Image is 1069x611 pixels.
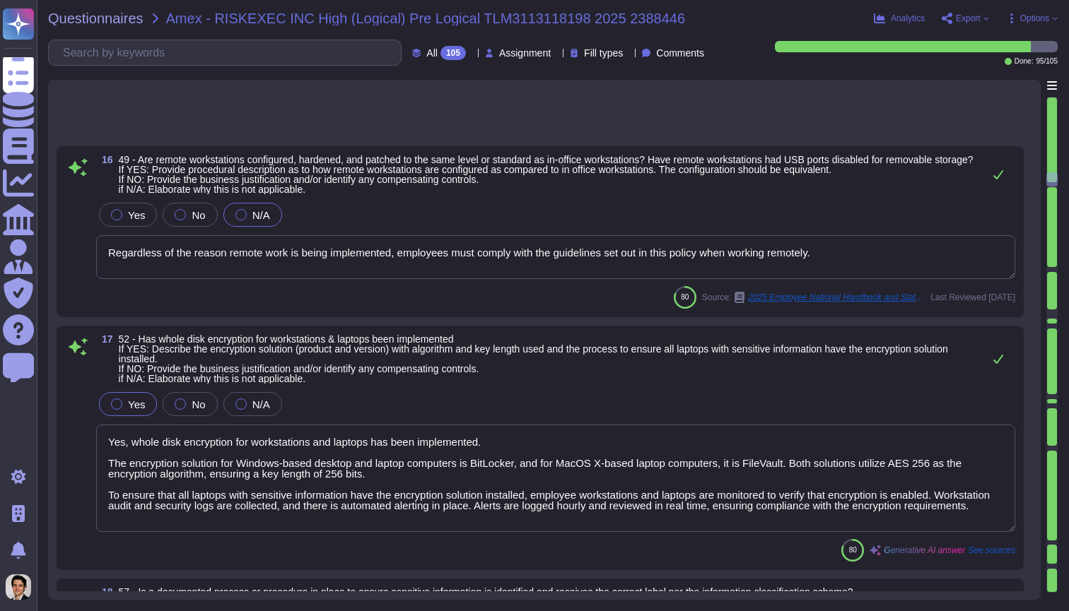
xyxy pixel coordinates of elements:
span: Yes [128,209,145,221]
span: 49 - Are remote workstations configured, hardened, and patched to the same level or standard as i... [119,154,974,195]
span: 52 - Has whole disk encryption for workstations & laptops been implemented If YES: Describe the e... [119,333,948,384]
span: Generative AI answer [884,546,965,554]
span: N/A [252,209,270,221]
span: Amex - RISKEXEC INC High (Logical) Pre Logical TLM3113118198 2025 2388446 [166,11,686,25]
span: No [192,209,205,221]
span: 18 [96,587,113,597]
span: Last Reviewed [DATE] [930,293,1015,302]
span: Done: [1015,58,1034,65]
textarea: Regardless of the reason remote work is being implemented, employees must comply with the guideli... [96,235,1015,279]
span: 95 / 105 [1036,58,1058,65]
span: N/A [252,398,270,410]
div: 105 [440,46,466,60]
span: 80 [849,546,857,554]
button: user [3,571,41,603]
input: Search by keywords [56,40,401,65]
span: No [192,398,205,410]
span: Comments [656,48,704,58]
span: Yes [128,398,145,410]
span: Export [956,14,981,23]
span: Questionnaires [48,11,144,25]
span: See sources [968,546,1015,554]
span: Fill types [584,48,623,58]
span: 17 [96,334,113,344]
span: Source: [702,292,925,303]
span: 80 [681,293,689,301]
span: Options [1020,14,1049,23]
button: Analytics [874,13,925,24]
span: 16 [96,155,113,165]
span: Analytics [891,14,925,23]
span: 2025 Employee National Handbook and State Supplements.pdf [748,293,925,302]
textarea: Yes, whole disk encryption for workstations and laptops has been implemented. The encryption solu... [96,425,1015,532]
img: user [6,574,31,600]
span: Assignment [499,48,551,58]
span: All [426,48,438,58]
